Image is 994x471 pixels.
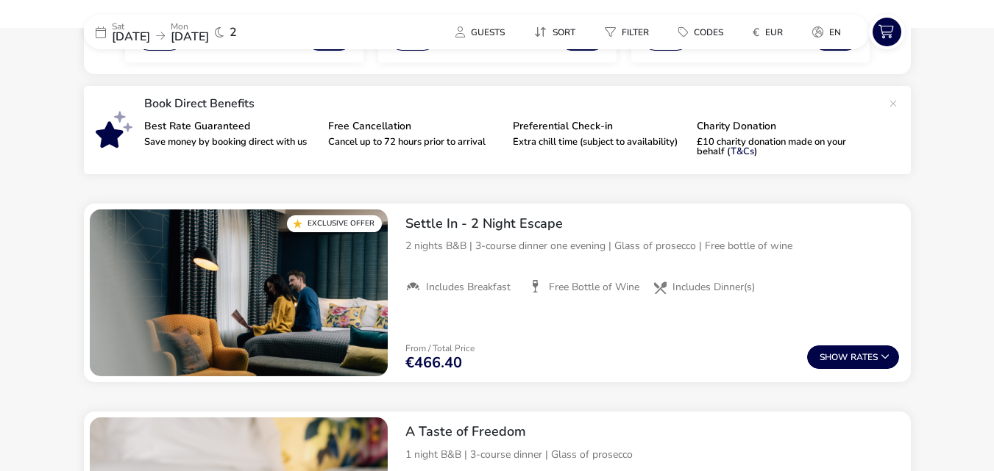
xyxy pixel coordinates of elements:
[287,215,382,232] div: Exclusive Offer
[171,22,209,31] p: Mon
[800,21,853,43] button: en
[405,238,899,254] p: 2 nights B&B | 3-course dinner one evening | Glass of prosecco | Free bottle of wine
[405,344,475,353] p: From / Total Price
[144,98,881,109] p: Book Direct Benefits
[753,25,759,40] i: €
[230,26,237,38] span: 2
[444,21,516,43] button: Guests
[522,21,593,43] naf-pibe-menu-bar-item: Sort
[829,26,841,38] span: en
[405,423,899,440] h2: A Taste of Freedom
[522,21,587,43] button: Sort
[667,21,735,43] button: Codes
[471,26,505,38] span: Guests
[694,26,723,38] span: Codes
[328,121,501,132] p: Free Cancellation
[112,29,150,45] span: [DATE]
[622,26,649,38] span: Filter
[444,21,522,43] naf-pibe-menu-bar-item: Guests
[741,21,800,43] naf-pibe-menu-bar-item: €EUR
[394,204,911,306] div: Settle In - 2 Night Escape2 nights B&B | 3-course dinner one evening | Glass of prosecco | Free b...
[741,21,795,43] button: €EUR
[112,22,150,31] p: Sat
[144,137,317,147] p: Save money by booking direct with us
[553,26,575,38] span: Sort
[807,345,899,369] button: ShowRates
[144,121,317,132] p: Best Rate Guaranteed
[405,447,899,462] p: 1 night B&B | 3-course dinner | Glass of prosecco
[800,21,859,43] naf-pibe-menu-bar-item: en
[549,281,639,294] span: Free Bottle of Wine
[405,356,462,370] span: €466.40
[820,353,851,362] span: Show
[513,137,686,147] p: Extra chill time (subject to availability)
[593,21,661,43] button: Filter
[697,137,870,157] p: £10 charity donation made on your behalf ( )
[328,137,501,147] p: Cancel up to 72 hours prior to arrival
[672,281,755,294] span: Includes Dinner(s)
[765,26,783,38] span: EUR
[426,281,511,294] span: Includes Breakfast
[171,29,209,45] span: [DATE]
[593,21,667,43] naf-pibe-menu-bar-item: Filter
[731,145,754,158] a: T&Cs
[513,121,686,132] p: Preferential Check-in
[84,15,305,49] div: Sat[DATE]Mon[DATE]2
[405,215,899,232] h2: Settle In - 2 Night Escape
[667,21,741,43] naf-pibe-menu-bar-item: Codes
[90,209,388,377] swiper-slide: 1 / 1
[697,121,870,132] p: Charity Donation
